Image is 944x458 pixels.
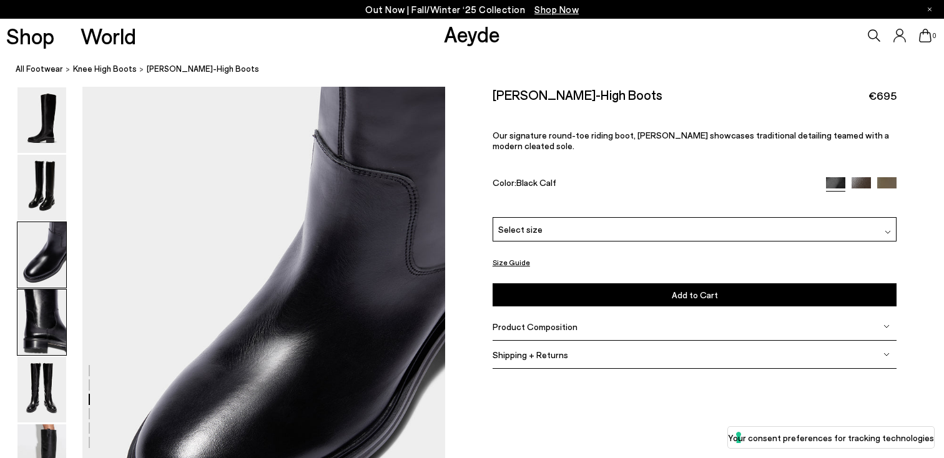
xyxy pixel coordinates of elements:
[883,351,890,358] img: svg%3E
[534,4,579,15] span: Navigate to /collections/new-in
[932,32,938,39] span: 0
[885,228,891,235] img: svg%3E
[493,130,897,151] p: Our signature round-toe riding boot, [PERSON_NAME] showcases traditional detailing teamed with a ...
[493,283,897,306] button: Add to Cart
[17,222,66,288] img: Henry Knee-High Boots - Image 3
[493,349,568,360] span: Shipping + Returns
[493,87,662,102] h2: [PERSON_NAME]-High Boots
[73,62,137,76] a: knee high boots
[868,88,897,104] span: €695
[73,64,137,74] span: knee high boots
[17,357,66,422] img: Henry Knee-High Boots - Image 5
[147,62,259,76] span: [PERSON_NAME]-High Boots
[493,177,813,191] div: Color:
[365,2,579,17] p: Out Now | Fall/Winter ‘25 Collection
[883,323,890,329] img: svg%3E
[493,321,578,332] span: Product Composition
[16,62,63,76] a: All Footwear
[6,25,54,47] a: Shop
[919,29,932,42] a: 0
[17,87,66,153] img: Henry Knee-High Boots - Image 1
[17,290,66,355] img: Henry Knee-High Boots - Image 4
[516,177,556,187] span: Black Calf
[81,25,136,47] a: World
[17,155,66,220] img: Henry Knee-High Boots - Image 2
[493,255,530,270] button: Size Guide
[672,290,718,300] span: Add to Cart
[444,21,500,47] a: Aeyde
[728,431,934,444] label: Your consent preferences for tracking technologies
[728,427,934,448] button: Your consent preferences for tracking technologies
[498,223,543,236] span: Select size
[16,52,944,87] nav: breadcrumb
